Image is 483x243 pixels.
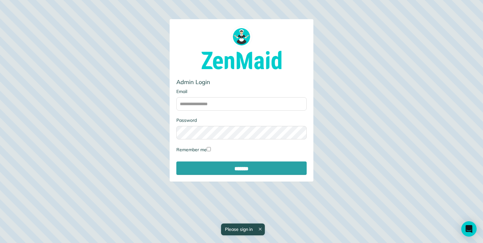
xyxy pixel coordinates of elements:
[221,223,265,235] div: Please sign in
[176,79,307,85] h3: Admin Login
[176,147,207,153] span: Remember me
[207,147,211,151] input: Remember me
[231,26,252,48] img: zenmaid_logo_round_1024px-f83841f553c80fb00d10b2e5adc95d57e2fed014ed32aeeeca2fcdb6e1dc3d85.png
[176,117,307,123] label: Password
[202,51,281,69] img: ZenMaid
[176,88,307,95] label: Email
[461,221,477,237] div: Open Intercom Messenger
